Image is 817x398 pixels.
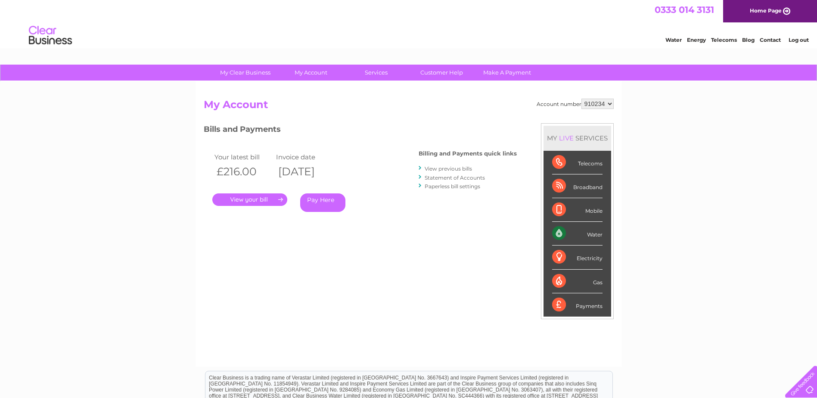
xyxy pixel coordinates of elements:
[557,134,575,142] div: LIVE
[341,65,412,81] a: Services
[472,65,543,81] a: Make A Payment
[552,151,603,174] div: Telecoms
[204,123,517,138] h3: Bills and Payments
[552,174,603,198] div: Broadband
[552,270,603,293] div: Gas
[425,165,472,172] a: View previous bills
[687,37,706,43] a: Energy
[711,37,737,43] a: Telecoms
[28,22,72,49] img: logo.png
[552,246,603,269] div: Electricity
[275,65,346,81] a: My Account
[544,126,611,150] div: MY SERVICES
[300,193,345,212] a: Pay Here
[419,150,517,157] h4: Billing and Payments quick links
[552,198,603,222] div: Mobile
[655,4,714,15] a: 0333 014 3131
[204,99,614,115] h2: My Account
[274,163,336,180] th: [DATE]
[552,293,603,317] div: Payments
[425,174,485,181] a: Statement of Accounts
[665,37,682,43] a: Water
[789,37,809,43] a: Log out
[210,65,281,81] a: My Clear Business
[212,163,274,180] th: £216.00
[552,222,603,246] div: Water
[205,5,612,42] div: Clear Business is a trading name of Verastar Limited (registered in [GEOGRAPHIC_DATA] No. 3667643...
[212,193,287,206] a: .
[425,183,480,190] a: Paperless bill settings
[274,151,336,163] td: Invoice date
[742,37,755,43] a: Blog
[760,37,781,43] a: Contact
[212,151,274,163] td: Your latest bill
[406,65,477,81] a: Customer Help
[537,99,614,109] div: Account number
